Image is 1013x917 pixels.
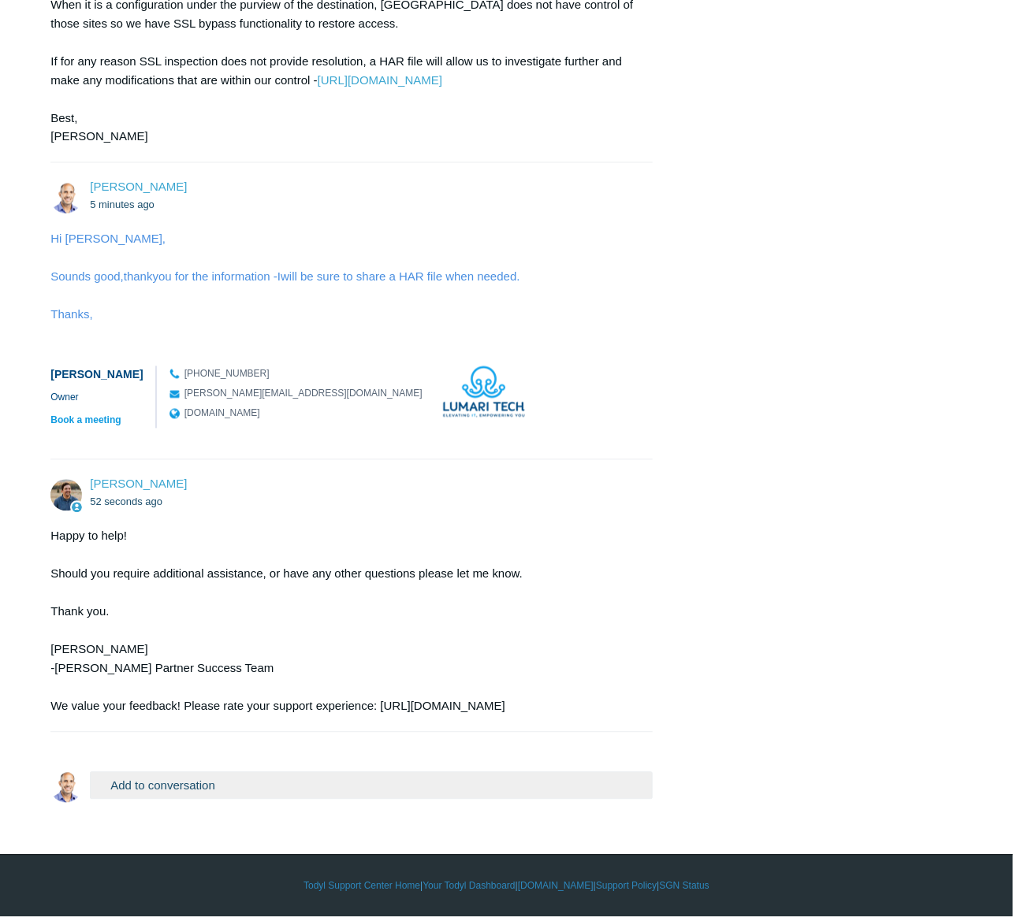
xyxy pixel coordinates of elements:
[124,270,153,284] span: thank
[281,270,520,284] span: will be sure to share a HAR file when needed.
[50,366,143,388] td: [PERSON_NAME]
[90,496,162,508] time: 08/22/2025, 16:20
[184,386,423,402] td: [PERSON_NAME][EMAIL_ADDRESS][DOMAIN_NAME]
[318,73,442,87] a: [URL][DOMAIN_NAME]
[660,879,709,893] a: SGN Status
[518,879,594,893] a: [DOMAIN_NAME]
[50,308,92,321] span: Thanks,
[90,180,187,194] span: Omar Liendo
[90,477,187,491] a: [PERSON_NAME]
[50,879,963,893] div: | | | |
[277,270,281,284] span: I
[50,439,531,440] td: Signature for [PERSON_NAME]
[50,527,636,716] div: Happy to help! Should you require additional assistance, or have any other questions please let m...
[184,369,270,380] a: [PHONE_NUMBER]
[50,232,166,246] span: Hi [PERSON_NAME],
[90,477,187,491] span: Spencer Grissom
[184,408,260,419] a: [DOMAIN_NAME]
[50,415,121,426] a: Book a meeting
[304,879,420,893] a: Todyl Support Center Home
[90,180,187,194] a: [PERSON_NAME]
[50,388,78,406] td: Owner
[596,879,657,893] a: Support Policy
[90,199,155,211] time: 08/22/2025, 16:16
[423,879,515,893] a: Your Todyl Dashboard
[153,270,277,284] span: you for the information -
[50,270,124,284] span: Sounds good,
[90,772,652,800] button: Add to conversation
